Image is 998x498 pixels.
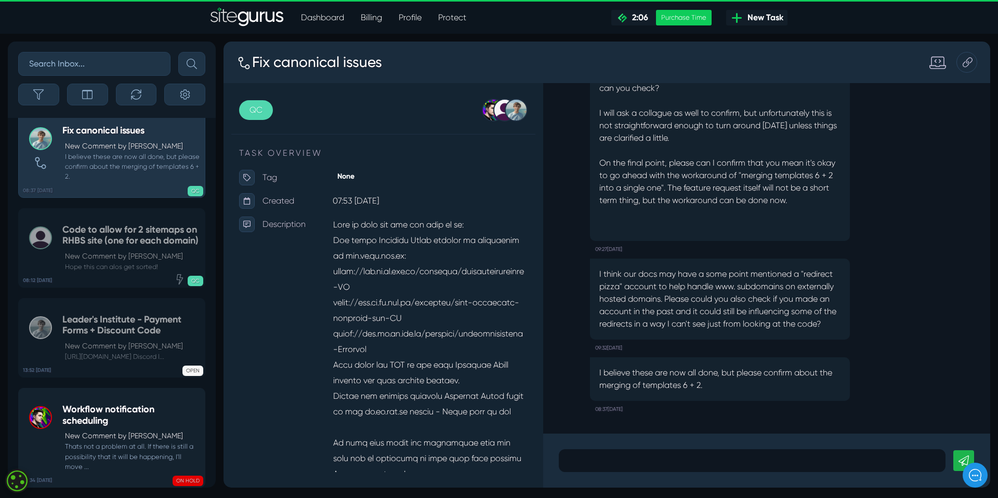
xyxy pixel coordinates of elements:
[733,10,754,31] div: Copy this Task URL
[372,199,399,216] small: 09:27[DATE]
[23,277,52,285] b: 08:12 [DATE]
[173,476,203,486] span: ON HOLD
[16,63,192,80] h1: Hello [PERSON_NAME]!
[62,441,200,472] small: Thats not a problem at all. If there is still a possibility that it will be happening, I'll move ...
[62,125,200,137] h5: Fix canonical issues
[140,360,171,368] span: Messages
[175,274,185,284] div: Expedited
[628,12,648,22] span: 2:06
[62,152,200,182] small: I believe these are now all done, but please confirm about the merging of templates 6 + 2.
[18,117,167,127] h2: Recent conversations
[43,360,61,368] span: Home
[656,10,712,25] div: Purchase Time
[18,388,205,488] a: 16:34 [DATE] Workflow notification schedulingNew Comment by [PERSON_NAME] Thats not a problem at ...
[726,10,787,25] a: New Task
[430,7,475,28] a: Protect
[390,7,430,28] a: Profile
[18,208,205,288] a: 08:12 [DATE] Code to allow for 2 sitemaps on RHBS site (one for each domain)New Comment by [PERSO...
[65,251,200,262] p: New Comment by [PERSON_NAME]
[16,183,39,191] span: [DATE]
[293,7,352,28] a: Dashboard
[188,276,203,286] span: QC
[16,59,49,78] a: QC
[16,105,304,118] p: TASK OVERVIEW
[62,224,200,247] h5: Code to allow for 2 sitemaps on RHBS site (one for each domain)
[611,10,712,25] a: 2:06 Purchase Time
[743,11,783,24] span: New Task
[5,469,29,493] div: Cookie consent button
[16,17,76,33] img: Company Logo
[16,82,192,99] h2: How can we help?
[23,477,52,484] b: 16:34 [DATE]
[62,352,200,361] small: [URL][DOMAIN_NAME] Discord l...
[963,463,988,488] iframe: gist-messenger-bubble-iframe
[18,298,205,378] a: 13:52 [DATE] Leader's Institute - Payment Forms + Discount CodeNew Comment by [PERSON_NAME] [URL]...
[109,152,304,167] p: 07:53 [DATE]
[65,430,200,441] p: New Comment by [PERSON_NAME]
[62,404,200,426] h5: Workflow notification scheduling
[16,140,37,160] img: US
[18,109,205,197] a: 08:37 [DATE] Fix canonical issuesNew Comment by [PERSON_NAME] I believe these are now all done, b...
[18,52,170,76] input: Search Inbox...
[376,325,617,350] p: I believe these are now all done, but please confirm about the merging of templates 6 + 2.
[39,128,109,144] p: Tag
[23,367,51,374] b: 13:52 [DATE]
[39,152,109,167] p: Created
[188,186,203,196] span: QC
[62,262,200,272] small: Hope this can alos get sorted!
[211,7,284,28] img: Sitegurus Logo
[372,298,399,315] small: 09:32[DATE]
[39,175,109,191] p: Description
[16,161,192,176] div: Fantastic [PERSON_NAME]! Will let client know and keep you posted if anything else comes up. Liz
[109,129,136,140] span: None
[167,118,190,126] span: See all
[23,187,52,195] b: 08:37 [DATE]
[28,7,159,34] h3: Fix canonical issues
[211,7,284,28] a: SiteGurus
[695,12,723,29] div: Standard
[376,226,617,289] p: I think our docs may have a some point mentioned a "redirect pizza" account to help handle www. s...
[65,141,200,152] p: New Comment by [PERSON_NAME]
[62,314,200,337] h5: Leader's Institute - Payment Forms + Discount Code
[372,359,399,376] small: 08:37[DATE]
[16,176,192,183] div: [PERSON_NAME] •
[182,366,203,376] span: OPEN
[352,7,390,28] a: Billing
[65,341,200,352] p: New Comment by [PERSON_NAME]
